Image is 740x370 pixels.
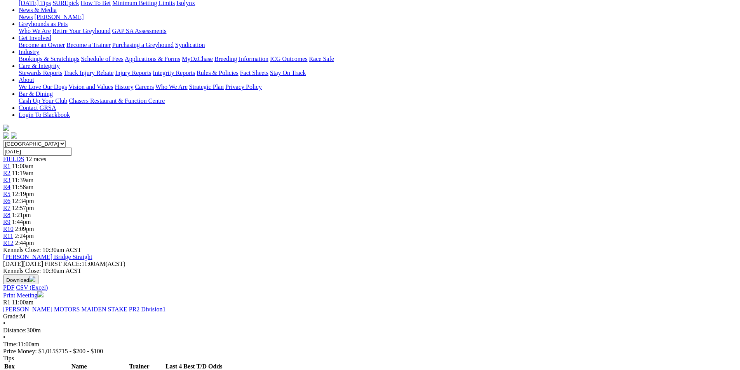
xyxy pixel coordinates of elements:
a: News & Media [19,7,57,13]
a: R1 [3,163,10,169]
div: News & Media [19,14,737,21]
span: Distance: [3,327,26,334]
img: facebook.svg [3,132,9,139]
a: MyOzChase [182,56,213,62]
img: logo-grsa-white.png [3,125,9,131]
span: 12:19pm [12,191,34,197]
a: History [115,83,133,90]
span: 11:19am [12,170,33,176]
span: 11:00AM(ACST) [45,261,125,267]
a: CSV (Excel) [16,284,48,291]
a: Bar & Dining [19,90,53,97]
div: M [3,313,737,320]
a: [PERSON_NAME] MOTORS MAIDEN STAKE PR2 Division1 [3,306,165,313]
a: Cash Up Your Club [19,97,67,104]
a: R3 [3,177,10,183]
a: Vision and Values [68,83,113,90]
span: Kennels Close: 10:30am ACST [3,247,81,253]
span: [DATE] [3,261,43,267]
a: Stewards Reports [19,69,62,76]
a: R9 [3,219,10,225]
a: Who We Are [19,28,51,34]
a: Careers [135,83,154,90]
input: Select date [3,148,72,156]
a: ICG Outcomes [270,56,307,62]
a: Syndication [175,42,205,48]
a: About [19,76,34,83]
a: R10 [3,226,14,232]
a: Integrity Reports [153,69,195,76]
div: 300m [3,327,737,334]
a: Strategic Plan [189,83,224,90]
a: R7 [3,205,10,211]
div: Industry [19,56,737,63]
span: Tips [3,355,14,361]
div: Bar & Dining [19,97,737,104]
span: 11:58am [12,184,33,190]
a: R11 [3,233,13,239]
span: Time: [3,341,18,347]
a: Print Meeting [3,292,44,299]
a: PDF [3,284,14,291]
span: 2:24pm [15,233,34,239]
a: Schedule of Fees [81,56,123,62]
span: $715 - $200 - $100 [56,348,103,354]
a: R8 [3,212,10,218]
a: R2 [3,170,10,176]
span: 1:21pm [12,212,31,218]
a: GAP SA Assessments [112,28,167,34]
span: FIRST RACE: [45,261,81,267]
a: Track Injury Rebate [64,69,113,76]
a: Become an Owner [19,42,65,48]
a: Chasers Restaurant & Function Centre [69,97,165,104]
div: Prize Money: $1,015 [3,348,737,355]
a: Injury Reports [115,69,151,76]
a: Greyhounds as Pets [19,21,68,27]
a: R5 [3,191,10,197]
span: [DATE] [3,261,23,267]
div: Get Involved [19,42,737,49]
a: FIELDS [3,156,24,162]
span: 11:39am [12,177,33,183]
span: • [3,320,5,327]
a: Contact GRSA [19,104,56,111]
span: 12 races [26,156,46,162]
a: Applications & Forms [125,56,180,62]
a: We Love Our Dogs [19,83,67,90]
span: 12:34pm [12,198,34,204]
img: printer.svg [37,291,44,297]
span: • [3,334,5,340]
a: Breeding Information [214,56,268,62]
a: R4 [3,184,10,190]
a: R6 [3,198,10,204]
div: Download [3,284,737,291]
span: 11:00am [12,163,33,169]
div: Care & Integrity [19,69,737,76]
a: Care & Integrity [19,63,60,69]
a: News [19,14,33,20]
a: Become a Trainer [66,42,111,48]
div: About [19,83,737,90]
a: Get Involved [19,35,51,41]
a: Rules & Policies [197,69,239,76]
img: twitter.svg [11,132,17,139]
a: Login To Blackbook [19,111,70,118]
span: 2:44pm [15,240,34,246]
div: Greyhounds as Pets [19,28,737,35]
a: Race Safe [309,56,334,62]
span: 11:00am [12,299,33,306]
button: Download [3,274,38,284]
span: 12:57pm [12,205,34,211]
a: R12 [3,240,14,246]
a: Retire Your Greyhound [52,28,111,34]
